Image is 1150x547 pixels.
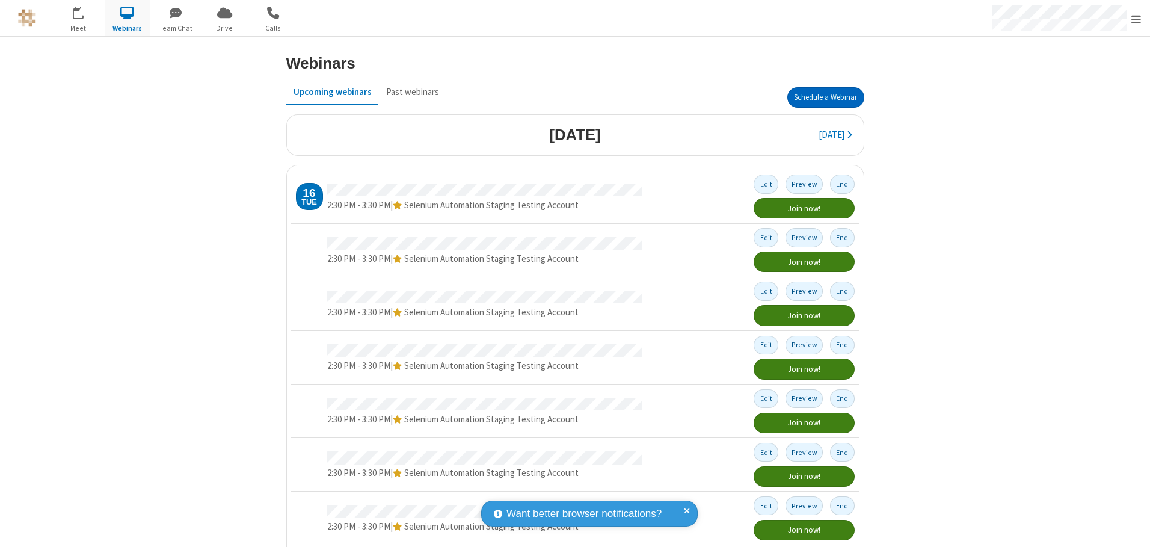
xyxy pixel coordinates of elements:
button: End [830,336,855,354]
span: [DATE] [819,129,844,140]
button: [DATE] [811,124,859,147]
button: Edit [754,228,778,247]
span: Selenium Automation Staging Testing Account [404,199,579,211]
button: Preview [786,175,823,193]
span: Want better browser notifications? [506,506,662,522]
button: Preview [786,282,823,300]
span: Selenium Automation Staging Testing Account [404,360,579,371]
span: Selenium Automation Staging Testing Account [404,521,579,532]
button: End [830,496,855,515]
h3: Webinars [286,55,355,72]
div: 13 [79,7,90,16]
div: | [327,520,642,534]
span: Selenium Automation Staging Testing Account [404,253,579,264]
span: 2:30 PM - 3:30 PM [327,199,390,211]
span: Webinars [105,23,150,34]
span: Selenium Automation Staging Testing Account [404,467,579,478]
span: 2:30 PM - 3:30 PM [327,253,390,264]
h3: [DATE] [549,126,600,143]
button: Join now! [754,413,854,433]
button: End [830,282,855,300]
div: Tue [301,199,317,206]
button: Join now! [754,520,854,540]
button: Edit [754,175,778,193]
span: Team Chat [153,23,198,34]
span: Calls [251,23,296,34]
span: Meet [56,23,101,34]
button: End [830,228,855,247]
div: | [327,359,642,373]
button: Preview [786,443,823,462]
span: 2:30 PM - 3:30 PM [327,306,390,318]
div: | [327,199,642,212]
span: Selenium Automation Staging Testing Account [404,413,579,425]
div: 16 [303,187,315,199]
button: Preview [786,389,823,408]
span: 2:30 PM - 3:30 PM [327,413,390,425]
span: Selenium Automation Staging Testing Account [404,306,579,318]
button: Edit [754,443,778,462]
button: Preview [786,496,823,515]
div: Tuesday, September 16, 2025 2:30 PM [296,183,323,210]
button: Preview [786,228,823,247]
button: Join now! [754,198,854,218]
button: Preview [786,336,823,354]
div: | [327,413,642,427]
span: 2:30 PM - 3:30 PM [327,467,390,478]
button: Edit [754,282,778,300]
button: Join now! [754,252,854,272]
button: Edit [754,389,778,408]
button: Past webinars [379,81,446,104]
button: Schedule a Webinar [787,87,864,108]
button: Join now! [754,305,854,326]
img: QA Selenium DO NOT DELETE OR CHANGE [18,9,36,27]
span: 2:30 PM - 3:30 PM [327,521,390,532]
button: Join now! [754,359,854,379]
button: End [830,175,855,193]
button: Edit [754,336,778,354]
span: 2:30 PM - 3:30 PM [327,360,390,371]
button: Upcoming webinars [286,81,379,104]
div: | [327,252,642,266]
button: End [830,389,855,408]
div: | [327,306,642,320]
button: Join now! [754,466,854,487]
div: | [327,466,642,480]
button: Edit [754,496,778,515]
span: Drive [202,23,247,34]
button: End [830,443,855,462]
